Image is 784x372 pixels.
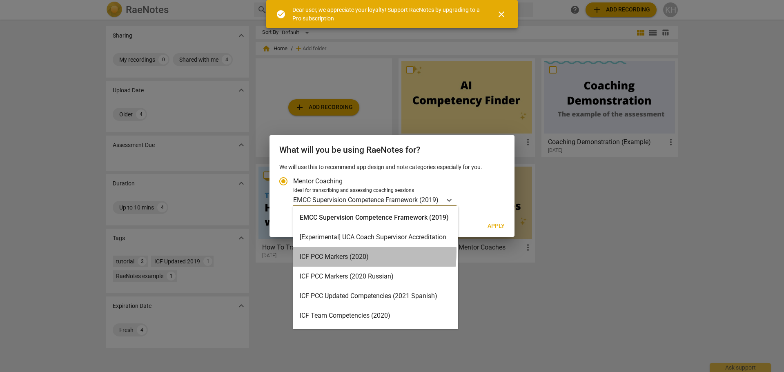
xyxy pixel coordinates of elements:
a: Pro subscription [292,15,334,22]
input: Ideal for transcribing and assessing coaching sessionsEMCC Supervision Competence Framework (2019) [439,196,441,204]
div: ICF PCC Updated Competencies (2021 Spanish) [293,286,458,306]
div: ICF PCC Markers (2020 Russian) [293,267,458,286]
div: ICF PCC Markers (2020) [293,247,458,267]
div: [Experimental] UCA Coach Supervisor Accreditation [293,227,458,247]
div: ICF Updated Competencies (2019 Japanese) [293,325,458,345]
p: We will use this to recommend app design and note categories especially for you. [279,163,505,172]
button: Apply [481,219,511,234]
p: EMCC Supervision Competence Framework (2019) [293,195,439,205]
button: Close [492,4,511,24]
div: ICF Team Competencies (2020) [293,306,458,325]
span: Mentor Coaching [293,176,343,186]
div: Dear user, we appreciate your loyalty! Support RaeNotes by upgrading to a [292,6,482,22]
div: EMCC Supervision Competence Framework (2019) [293,208,458,227]
span: Apply [488,222,505,230]
span: check_circle [276,9,286,19]
h2: What will you be using RaeNotes for? [279,145,505,155]
div: Ideal for transcribing and assessing coaching sessions [293,187,502,194]
span: close [497,9,506,19]
div: Account type [279,172,505,206]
